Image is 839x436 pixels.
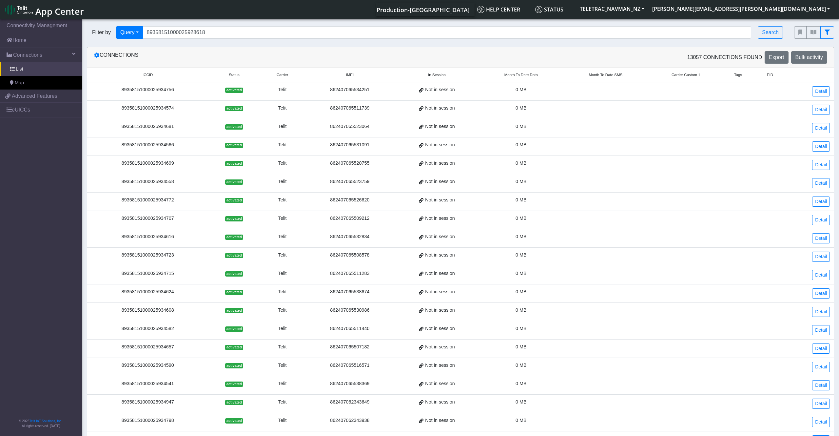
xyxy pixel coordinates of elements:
span: 0 MB [516,271,527,276]
span: Tags [734,72,742,78]
span: 0 MB [516,87,527,92]
button: [PERSON_NAME][EMAIL_ADDRESS][PERSON_NAME][DOMAIN_NAME] [648,3,834,15]
span: Map [15,79,24,87]
span: Not in session [425,417,455,424]
div: 862407065520755 [309,160,391,167]
a: Detail [812,178,830,188]
span: Not in session [425,160,455,167]
span: 0 MB [516,179,527,184]
div: 862407065508578 [309,252,391,259]
div: Telit [264,197,301,204]
div: Telit [264,160,301,167]
a: Status [533,3,576,16]
span: 13057 Connections found [687,53,762,61]
button: Search [758,26,783,39]
a: Detail [812,86,830,96]
div: 89358151000025934608 [91,307,204,314]
div: 862407062343938 [309,417,391,424]
span: activated [225,418,243,424]
div: Telit [264,399,301,406]
a: Detail [812,270,830,280]
span: activated [225,290,243,295]
span: 0 MB [516,105,527,111]
div: 862407065509212 [309,215,391,222]
span: 0 MB [516,307,527,313]
a: Detail [812,307,830,317]
span: Not in session [425,399,455,406]
div: 89358151000025934558 [91,178,204,185]
div: 862407065531091 [309,141,391,149]
div: Telit [264,325,301,332]
span: Not in session [425,105,455,112]
button: Bulk activity [791,51,827,64]
span: activated [225,235,243,240]
div: 89358151000025934566 [91,141,204,149]
span: Not in session [425,86,455,93]
span: activated [225,345,243,350]
a: App Center [5,3,83,17]
span: 0 MB [516,289,527,294]
div: Telit [264,141,301,149]
span: activated [225,363,243,368]
span: activated [225,143,243,148]
button: Query [116,26,143,39]
div: Telit [264,288,301,296]
div: Telit [264,307,301,314]
div: 862407065534251 [309,86,391,93]
span: IMEI [346,72,354,78]
div: 89358151000025934947 [91,399,204,406]
span: Not in session [425,252,455,259]
span: 0 MB [516,363,527,368]
a: Your current platform instance [376,3,469,16]
span: activated [225,308,243,313]
a: Detail [812,288,830,299]
span: 0 MB [516,252,527,258]
a: Help center [475,3,533,16]
span: activated [225,253,243,258]
a: Detail [812,123,830,133]
span: Filter by [87,29,116,36]
a: Telit IoT Solutions, Inc. [29,419,62,423]
span: activated [225,161,243,166]
div: 862407065526620 [309,197,391,204]
span: Not in session [425,288,455,296]
div: Connections [89,51,460,64]
img: logo-telit-cinterion-gw-new.png [5,5,33,15]
span: Not in session [425,123,455,130]
span: activated [225,106,243,111]
div: 862407065523759 [309,178,391,185]
span: In Session [428,72,446,78]
div: Telit [264,417,301,424]
span: 0 MB [516,160,527,166]
button: TELETRAC_NAVMAN_NZ [576,3,648,15]
div: Telit [264,215,301,222]
div: 89358151000025934681 [91,123,204,130]
span: 0 MB [516,124,527,129]
img: knowledge.svg [477,6,484,13]
a: Detail [812,252,830,262]
span: 0 MB [516,216,527,221]
div: 89358151000025934715 [91,270,204,277]
span: activated [225,382,243,387]
span: Export [769,54,784,60]
div: 862407065507182 [309,343,391,351]
div: 862407065511440 [309,325,391,332]
a: Detail [812,325,830,335]
a: Detail [812,362,830,372]
div: 89358151000025934657 [91,343,204,351]
span: Carrier [277,72,288,78]
span: activated [225,124,243,130]
div: 89358151000025934616 [91,233,204,240]
span: activated [225,198,243,203]
span: Not in session [425,270,455,277]
a: Detail [812,399,830,409]
div: 89358151000025934574 [91,105,204,112]
img: status.svg [535,6,542,13]
span: 0 MB [516,142,527,147]
span: activated [225,88,243,93]
div: 862407065511283 [309,270,391,277]
span: List [16,66,23,73]
span: Not in session [425,343,455,351]
div: 862407065523064 [309,123,391,130]
div: 862407062343649 [309,399,391,406]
